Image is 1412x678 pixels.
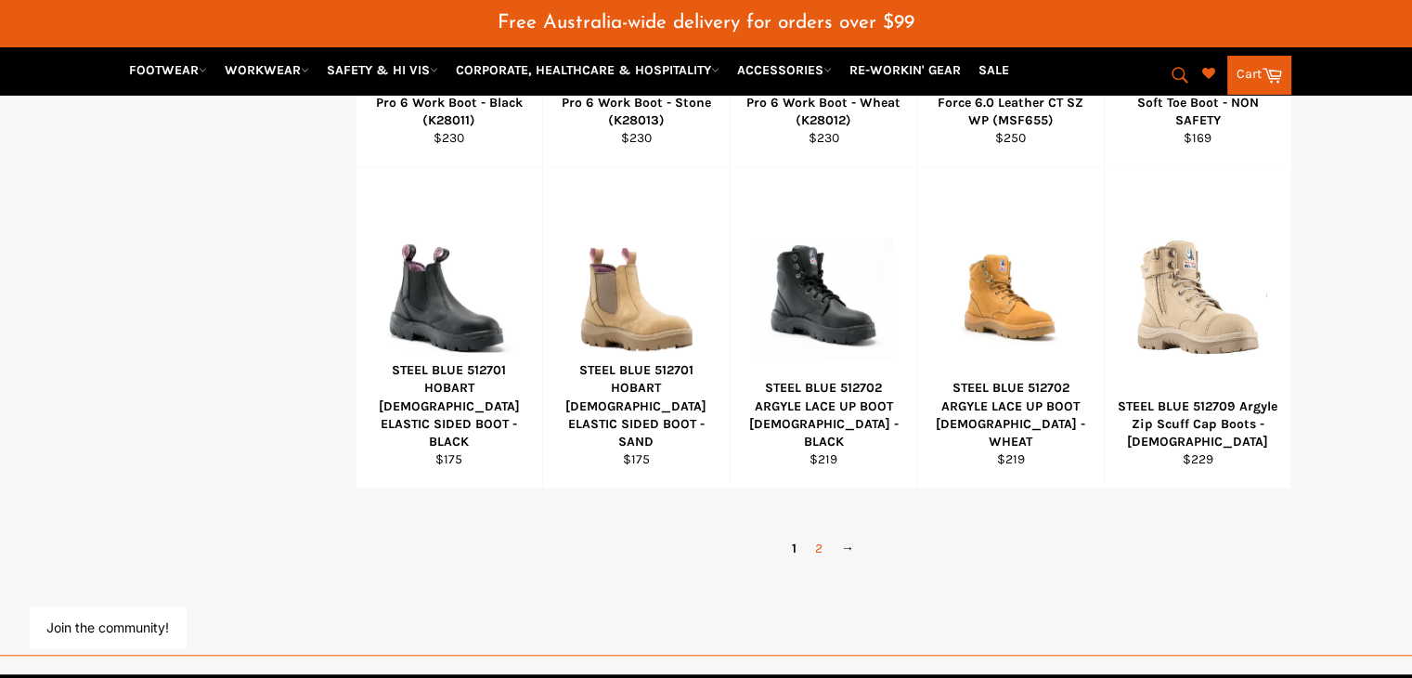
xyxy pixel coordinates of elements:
div: $175 [368,450,531,468]
img: STEEL BLUE 512702 ARGYLE LACE UP BOOT LADIES - WHEAT - Workin' Gear [940,242,1081,357]
a: → [832,535,863,562]
a: STEEL BLUE 512701 HOBART LADIES ELASTIC SIDED BOOT - BLACK - Workin' Gear STEEL BLUE 512701 HOBAR... [356,167,543,489]
div: MAGNUM Womens Strike Force 6.0 Leather CT SZ WP (MSF655) [929,76,1093,130]
a: 2 [806,535,832,562]
div: STEEL BLUE 512701 HOBART [DEMOGRAPHIC_DATA] ELASTIC SIDED BOOT - SAND [555,361,719,450]
div: $219 [742,450,905,468]
div: $175 [555,450,719,468]
div: KING GEE Womens Bennu Pro 6 Work Boot - Black (K28011) [368,76,531,130]
div: $230 [742,129,905,147]
a: Cart [1227,56,1291,95]
div: STEEL BLUE 512702 ARGYLE LACE UP BOOT [DEMOGRAPHIC_DATA] - BLACK [742,379,905,450]
img: STEEL BLUE 512701 HOBART LADIES ELASTIC SIDED BOOT - BLACK - Workin' Gear [380,241,520,359]
div: $250 [929,129,1093,147]
div: STEEL BLUE 512702 ARGYLE LACE UP BOOT [DEMOGRAPHIC_DATA] - WHEAT [929,379,1093,450]
a: STEEL BLUE 512702 ARGYLE LACE UP BOOT LADIES - WHEAT - Workin' Gear STEEL BLUE 512702 ARGYLE LACE... [916,167,1104,489]
div: STEEL BLUE 512709 Argyle Zip Scuff Cap Boots - [DEMOGRAPHIC_DATA] [1116,398,1279,451]
div: $219 [929,450,1093,468]
a: STEEL BLUE 512701 HOBART LADIES ELASTIC SIDED BOOT - SAND - Workin' Gear STEEL BLUE 512701 HOBART... [542,167,730,489]
a: RE-WORKIN' GEAR [842,54,968,86]
div: STEEL BLUE 512701 HOBART [DEMOGRAPHIC_DATA] ELASTIC SIDED BOOT - BLACK [368,361,531,450]
span: Free Australia-wide delivery for orders over $99 [498,13,914,33]
a: SALE [971,54,1017,86]
a: WORKWEAR [217,54,317,86]
a: SAFETY & HI VIS [319,54,446,86]
div: $230 [555,129,719,147]
img: STEEL BLUE 512709 Argyle Zip Scuff Cap Boots - Ladies - Workin' Gear [1128,226,1268,373]
div: $229 [1116,450,1279,468]
a: STEEL BLUE 512709 Argyle Zip Scuff Cap Boots - Ladies - Workin' Gear STEEL BLUE 512709 Argyle Zip... [1104,167,1291,489]
a: FOOTWEAR [122,54,214,86]
div: $230 [368,129,531,147]
a: CORPORATE, HEALTHCARE & HOSPITALITY [448,54,727,86]
span: 1 [783,535,806,562]
a: STEEL BLUE 512702 ARGYLE LACE UP BOOT LADIES - BLACK - Workin' Gear STEEL BLUE 512702 ARGYLE LACE... [730,167,917,489]
div: KING GEE Womens Bennu Pro 6 Work Boot - Stone (K28013) [555,76,719,130]
div: $169 [1116,129,1279,147]
img: STEEL BLUE 512702 ARGYLE LACE UP BOOT LADIES - BLACK - Workin' Gear [754,238,894,359]
button: Join the community! [46,619,169,635]
a: ACCESSORIES [730,54,839,86]
div: KING GEE Womens Bennu Pro 6 Work Boot - Wheat (K28012) [742,76,905,130]
img: STEEL BLUE 512701 HOBART LADIES ELASTIC SIDED BOOT - SAND - Workin' Gear [566,235,706,362]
